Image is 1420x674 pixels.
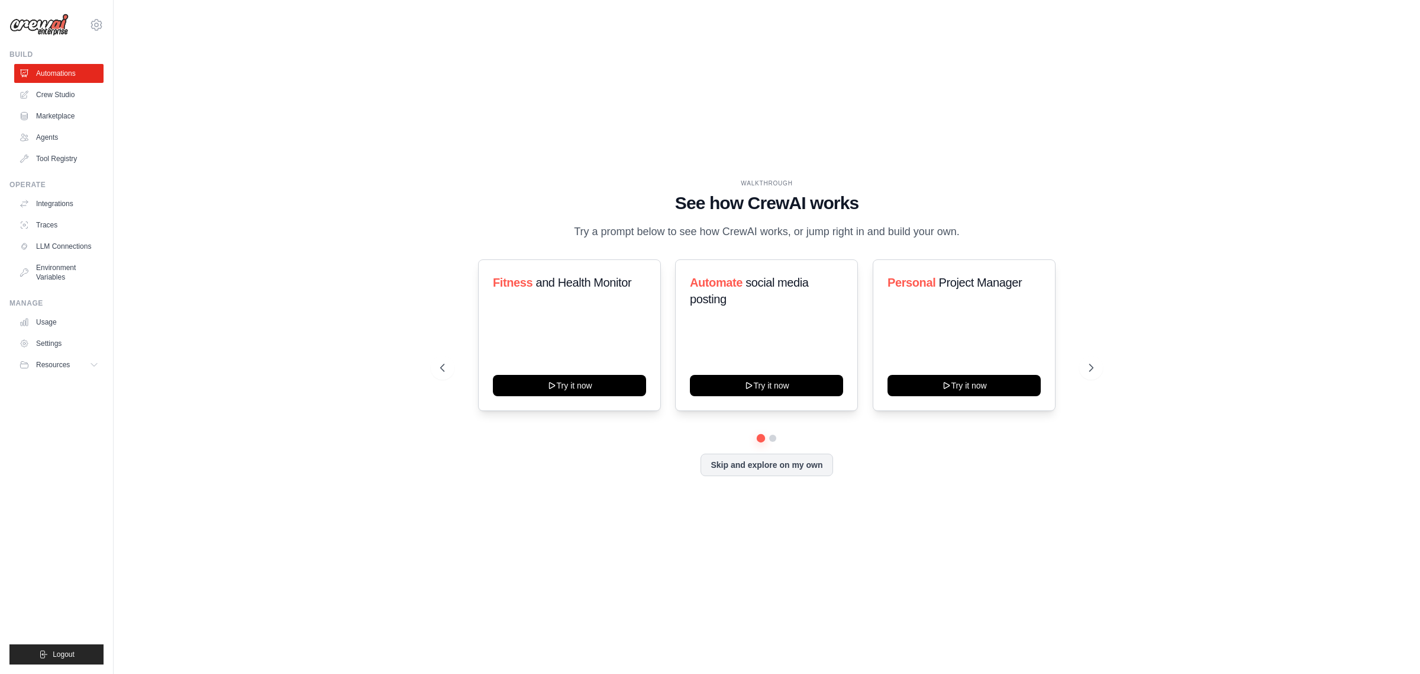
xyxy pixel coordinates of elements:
h1: See how CrewAI works [440,192,1093,214]
span: social media posting [690,276,809,306]
a: Tool Registry [14,149,104,168]
span: Personal [887,276,935,289]
a: Marketplace [14,107,104,126]
button: Logout [9,644,104,665]
div: Build [9,50,104,59]
span: Resources [36,360,70,370]
div: Operate [9,180,104,190]
a: LLM Connections [14,237,104,256]
div: WALKTHROUGH [440,179,1093,188]
img: Logo [9,14,69,36]
span: Project Manager [938,276,1022,289]
a: Usage [14,313,104,332]
button: Try it now [887,375,1041,396]
div: Manage [9,299,104,308]
a: Agents [14,128,104,147]
span: Fitness [493,276,532,289]
a: Traces [14,216,104,235]
a: Settings [14,334,104,353]
button: Try it now [690,375,843,396]
button: Resources [14,355,104,374]
button: Try it now [493,375,646,396]
a: Integrations [14,194,104,213]
span: Automate [690,276,743,289]
p: Try a prompt below to see how CrewAI works, or jump right in and build your own. [568,223,966,240]
span: and Health Monitor [535,276,631,289]
a: Crew Studio [14,85,104,104]
a: Automations [14,64,104,83]
button: Skip and explore on my own [701,454,832,476]
span: Logout [53,650,75,659]
a: Environment Variables [14,258,104,287]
